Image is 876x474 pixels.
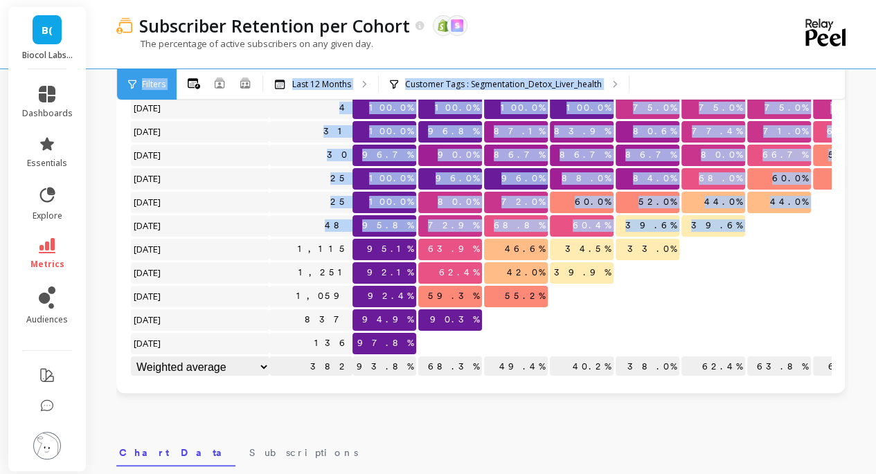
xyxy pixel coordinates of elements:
span: Filters [142,79,166,90]
p: Biocol Labs (US) [22,50,73,61]
p: Last 12 Months [292,79,351,90]
nav: Tabs [116,435,848,466]
span: Subscriptions [249,446,358,459]
p: Customer Tags : Segmentation_Detox_Liver_health [405,79,602,90]
p: Subscriber Retention per Cohort [139,14,409,37]
img: profile picture [33,432,61,459]
p: The percentage of active subscribers on any given day. [116,37,373,50]
span: audiences [26,314,68,325]
img: api.shopify.svg [437,19,449,32]
span: metrics [30,259,64,270]
span: explore [33,210,62,221]
span: B( [42,22,53,38]
span: dashboards [22,108,73,119]
img: api.skio.svg [451,19,463,32]
img: header icon [116,17,132,33]
span: Chart Data [119,446,233,459]
span: essentials [27,158,67,169]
